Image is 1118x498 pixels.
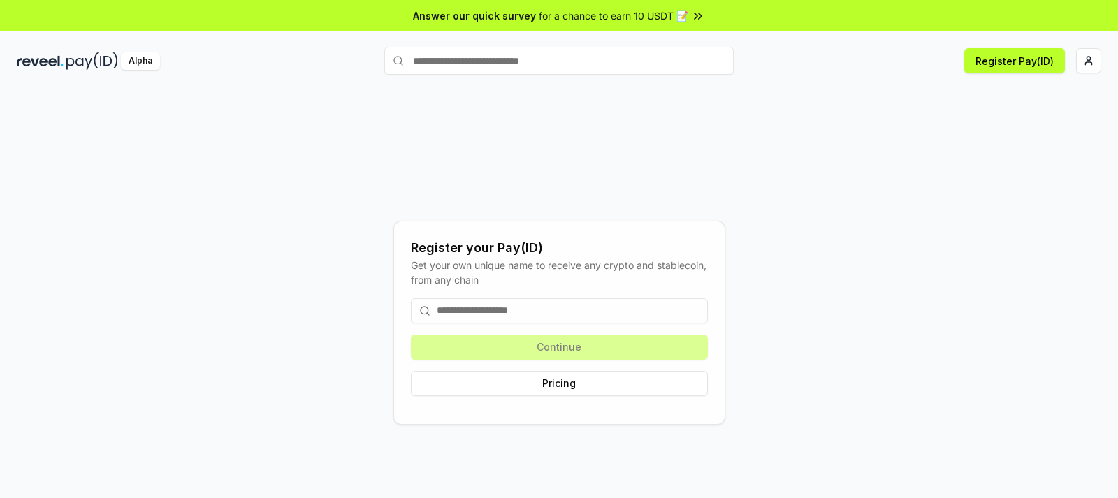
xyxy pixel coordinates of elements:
[121,52,160,70] div: Alpha
[964,48,1065,73] button: Register Pay(ID)
[411,238,708,258] div: Register your Pay(ID)
[539,8,688,23] span: for a chance to earn 10 USDT 📝
[411,371,708,396] button: Pricing
[17,52,64,70] img: reveel_dark
[66,52,118,70] img: pay_id
[411,258,708,287] div: Get your own unique name to receive any crypto and stablecoin, from any chain
[413,8,536,23] span: Answer our quick survey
